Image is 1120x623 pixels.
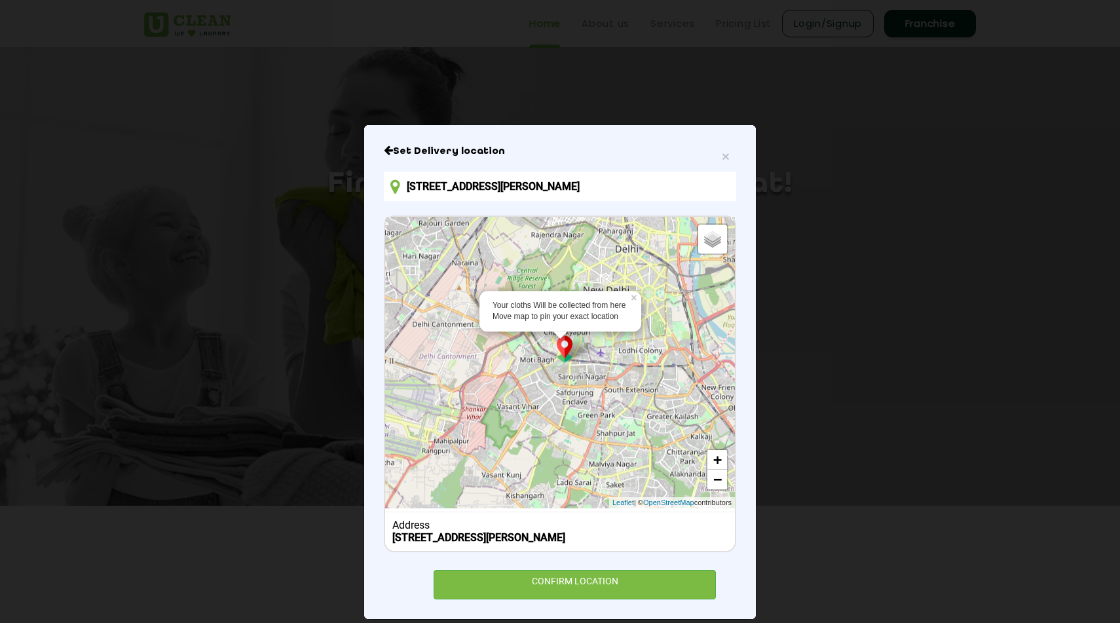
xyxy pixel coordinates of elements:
[434,570,716,599] div: CONFIRM LOCATION
[722,149,730,164] span: ×
[707,470,727,489] a: Zoom out
[707,450,727,470] a: Zoom in
[384,172,736,201] input: Enter location
[698,225,727,254] a: Layers
[609,497,735,508] div: | © contributors
[643,497,694,508] a: OpenStreetMap
[629,291,641,300] a: ×
[612,497,634,508] a: Leaflet
[392,531,565,544] b: [STREET_ADDRESS][PERSON_NAME]
[392,519,728,531] div: Address
[722,149,730,163] button: Close
[384,145,736,158] h6: Close
[493,300,628,322] div: Your cloths Will be collected from here Move map to pin your exact location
